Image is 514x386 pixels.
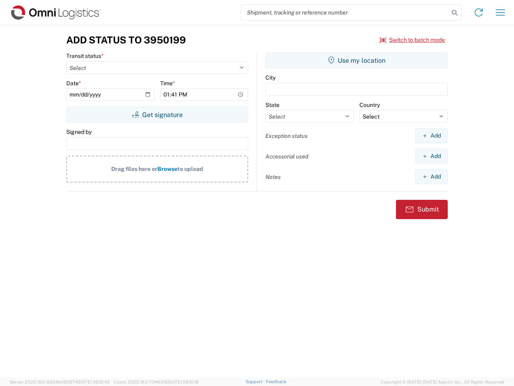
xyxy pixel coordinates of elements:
[265,101,279,109] label: State
[167,380,199,384] span: [DATE] 08:10:16
[78,380,110,384] span: [DATE] 09:51:42
[66,80,81,87] label: Date
[415,128,448,143] button: Add
[177,166,203,172] span: to upload
[265,74,275,81] label: City
[265,52,448,68] button: Use my location
[266,379,286,384] a: Feedback
[66,52,104,60] label: Transit status
[415,169,448,184] button: Add
[157,166,177,172] span: Browse
[160,80,175,87] label: Time
[415,149,448,164] button: Add
[265,153,308,160] label: Accessorial used
[114,380,199,384] span: Client: 2025.18.0-7346316
[379,33,445,47] button: Switch to batch mode
[10,380,110,384] span: Server: 2025.18.0-9334b682874
[265,173,281,181] label: Notes
[66,107,248,123] button: Get signature
[359,101,380,109] label: Country
[66,34,186,46] h3: Add Status to 3950199
[241,5,449,20] input: Shipment, tracking or reference number
[246,379,266,384] a: Support
[66,128,92,136] label: Signed by
[381,378,504,386] span: Copyright © [DATE]-[DATE] Agistix Inc., All Rights Reserved
[111,166,157,172] span: Drag files here or
[396,200,448,219] button: Submit
[265,132,308,140] label: Exception status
